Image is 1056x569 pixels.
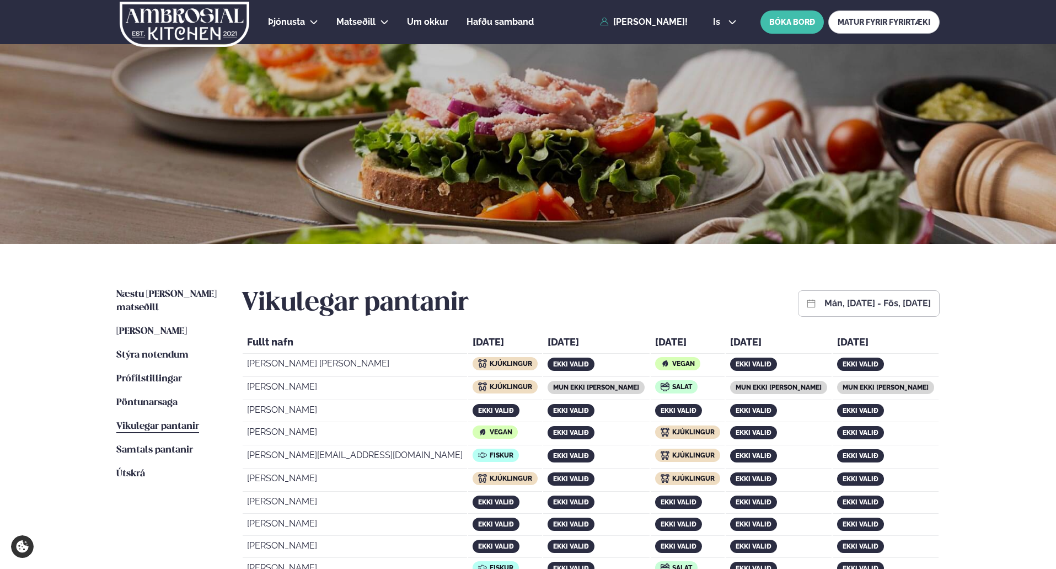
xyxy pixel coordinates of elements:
[553,360,589,368] span: ekki valið
[553,429,589,437] span: ekki valið
[336,15,376,29] a: Matseðill
[116,420,199,433] a: Vikulegar pantanir
[243,446,467,469] td: [PERSON_NAME][EMAIL_ADDRESS][DOMAIN_NAME]
[116,325,187,338] a: [PERSON_NAME]
[116,350,189,360] span: Stýra notendum
[407,15,448,29] a: Um okkur
[736,520,771,528] span: ekki valið
[243,515,467,536] td: [PERSON_NAME]
[600,17,688,27] a: [PERSON_NAME]!
[661,359,669,368] img: icon img
[243,401,467,422] td: [PERSON_NAME]
[843,475,878,483] span: ekki valið
[268,15,305,29] a: Þjónusta
[760,10,824,34] button: BÓKA BORÐ
[828,10,940,34] a: MATUR FYRIR FYRIRTÆKI
[736,360,771,368] span: ekki valið
[116,288,219,315] a: Næstu [PERSON_NAME] matseðill
[553,520,589,528] span: ekki valið
[119,2,250,47] img: logo
[553,384,639,391] span: mun ekki [PERSON_NAME]
[243,355,467,377] td: [PERSON_NAME] [PERSON_NAME]
[736,498,771,506] span: ekki valið
[467,17,534,27] span: Hafðu samband
[736,452,771,460] span: ekki valið
[553,407,589,414] span: ekki valið
[553,498,589,506] span: ekki valið
[478,451,487,460] img: icon img
[672,428,715,436] span: Kjúklingur
[116,396,178,410] a: Pöntunarsaga
[490,360,532,368] span: Kjúklingur
[490,383,532,391] span: Kjúklingur
[243,423,467,445] td: [PERSON_NAME]
[661,407,696,414] span: ekki valið
[490,451,513,459] span: Fiskur
[478,520,514,528] span: ekki valið
[116,327,187,336] span: [PERSON_NAME]
[336,17,376,27] span: Matseðill
[116,422,199,431] span: Vikulegar pantanir
[736,384,822,391] span: mun ekki [PERSON_NAME]
[661,428,669,437] img: icon img
[661,520,696,528] span: ekki valið
[116,444,193,457] a: Samtals pantanir
[672,383,692,391] span: Salat
[736,407,771,414] span: ekki valið
[243,470,467,492] td: [PERSON_NAME]
[651,333,725,354] th: [DATE]
[490,428,512,436] span: Vegan
[833,333,939,354] th: [DATE]
[553,543,589,550] span: ekki valið
[467,15,534,29] a: Hafðu samband
[116,469,145,478] span: Útskrá
[661,498,696,506] span: ekki valið
[243,333,467,354] th: Fullt nafn
[116,373,182,386] a: Prófílstillingar
[843,520,878,528] span: ekki valið
[672,451,715,459] span: Kjúklingur
[116,374,182,384] span: Prófílstillingar
[116,349,189,362] a: Stýra notendum
[478,543,514,550] span: ekki valið
[736,543,771,550] span: ekki valið
[843,407,878,414] span: ekki valið
[661,382,669,391] img: icon img
[843,498,878,506] span: ekki valið
[243,493,467,514] td: [PERSON_NAME]
[468,333,542,354] th: [DATE]
[713,18,723,26] span: is
[661,451,669,460] img: icon img
[116,290,217,312] span: Næstu [PERSON_NAME] matseðill
[824,299,931,308] button: mán, [DATE] - fös, [DATE]
[478,498,514,506] span: ekki valið
[478,382,487,391] img: icon img
[478,407,514,414] span: ekki valið
[243,378,467,400] td: [PERSON_NAME]
[736,429,771,437] span: ekki valið
[843,360,878,368] span: ekki valið
[661,474,669,483] img: icon img
[553,452,589,460] span: ekki valið
[843,429,878,437] span: ekki valið
[478,359,487,368] img: icon img
[407,17,448,27] span: Um okkur
[116,467,145,481] a: Útskrá
[116,445,193,455] span: Samtals pantanir
[268,17,305,27] span: Þjónusta
[672,475,715,482] span: Kjúklingur
[116,398,178,407] span: Pöntunarsaga
[243,537,467,558] td: [PERSON_NAME]
[672,360,695,368] span: Vegan
[478,428,487,437] img: icon img
[726,333,832,354] th: [DATE]
[490,475,532,482] span: Kjúklingur
[843,384,929,391] span: mun ekki [PERSON_NAME]
[242,288,469,319] h2: Vikulegar pantanir
[843,452,878,460] span: ekki valið
[553,475,589,483] span: ekki valið
[704,18,746,26] button: is
[843,543,878,550] span: ekki valið
[543,333,649,354] th: [DATE]
[11,535,34,558] a: Cookie settings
